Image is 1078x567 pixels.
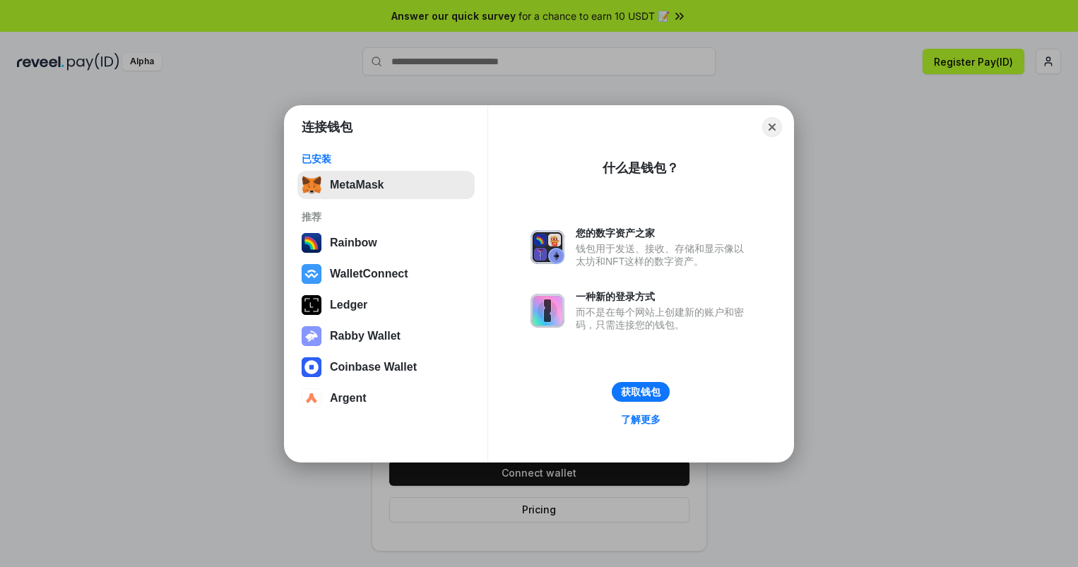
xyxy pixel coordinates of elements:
div: Argent [330,392,367,405]
img: svg+xml,%3Csvg%20xmlns%3D%22http%3A%2F%2Fwww.w3.org%2F2000%2Fsvg%22%20fill%3D%22none%22%20viewBox... [531,294,564,328]
div: Rabby Wallet [330,330,401,342]
a: 了解更多 [612,410,669,429]
button: Ledger [297,291,475,319]
div: 钱包用于发送、接收、存储和显示像以太坊和NFT这样的数字资产。 [576,242,751,268]
div: 已安装 [302,153,470,165]
div: 了解更多 [621,413,661,426]
img: svg+xml,%3Csvg%20xmlns%3D%22http%3A%2F%2Fwww.w3.org%2F2000%2Fsvg%22%20width%3D%2228%22%20height%3... [302,295,321,315]
button: Coinbase Wallet [297,353,475,381]
div: 获取钱包 [621,386,661,398]
img: svg+xml,%3Csvg%20width%3D%2228%22%20height%3D%2228%22%20viewBox%3D%220%200%2028%2028%22%20fill%3D... [302,388,321,408]
img: svg+xml,%3Csvg%20fill%3D%22none%22%20height%3D%2233%22%20viewBox%3D%220%200%2035%2033%22%20width%... [302,175,321,195]
img: svg+xml,%3Csvg%20width%3D%22120%22%20height%3D%22120%22%20viewBox%3D%220%200%20120%20120%22%20fil... [302,233,321,253]
div: Rainbow [330,237,377,249]
div: MetaMask [330,179,384,191]
h1: 连接钱包 [302,119,353,136]
button: Close [762,117,782,137]
button: WalletConnect [297,260,475,288]
button: 获取钱包 [612,382,670,402]
div: Coinbase Wallet [330,361,417,374]
button: Argent [297,384,475,412]
img: svg+xml,%3Csvg%20width%3D%2228%22%20height%3D%2228%22%20viewBox%3D%220%200%2028%2028%22%20fill%3D... [302,357,321,377]
div: Ledger [330,299,367,311]
img: svg+xml,%3Csvg%20xmlns%3D%22http%3A%2F%2Fwww.w3.org%2F2000%2Fsvg%22%20fill%3D%22none%22%20viewBox... [531,230,564,264]
div: 什么是钱包？ [603,160,679,177]
div: 一种新的登录方式 [576,290,751,303]
button: MetaMask [297,171,475,199]
div: 推荐 [302,210,470,223]
img: svg+xml,%3Csvg%20width%3D%2228%22%20height%3D%2228%22%20viewBox%3D%220%200%2028%2028%22%20fill%3D... [302,264,321,284]
div: WalletConnect [330,268,408,280]
button: Rainbow [297,229,475,257]
div: 您的数字资产之家 [576,227,751,239]
img: svg+xml,%3Csvg%20xmlns%3D%22http%3A%2F%2Fwww.w3.org%2F2000%2Fsvg%22%20fill%3D%22none%22%20viewBox... [302,326,321,346]
div: 而不是在每个网站上创建新的账户和密码，只需连接您的钱包。 [576,306,751,331]
button: Rabby Wallet [297,322,475,350]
